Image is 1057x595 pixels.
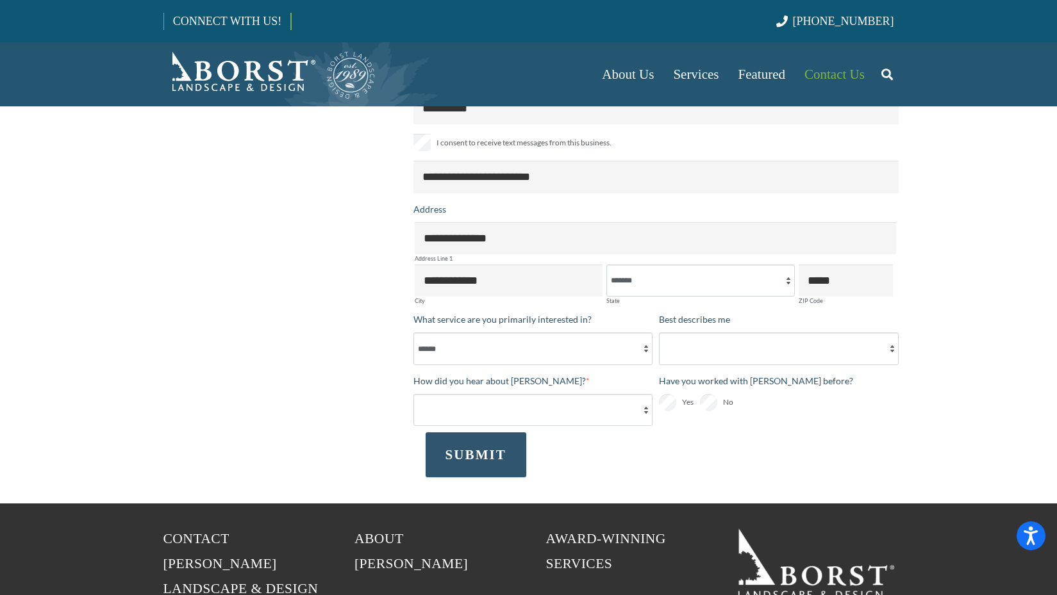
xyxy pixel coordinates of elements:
[602,67,654,82] span: About Us
[799,298,893,304] label: ZIP Code
[437,135,612,151] span: I consent to receive text messages from this business.
[415,256,896,261] label: Address Line 1
[546,531,666,571] span: Award-Winning Services
[723,395,733,410] span: No
[606,298,795,304] label: State
[663,42,728,106] a: Services
[776,15,894,28] a: [PHONE_NUMBER]
[413,394,653,426] select: How did you hear about [PERSON_NAME]?*
[163,49,376,100] a: Borst-Logo
[413,375,586,386] span: How did you hear about [PERSON_NAME]?
[804,67,865,82] span: Contact Us
[700,394,717,411] input: No
[426,432,526,477] button: SUBMIT
[795,42,874,106] a: Contact Us
[592,42,663,106] a: About Us
[415,298,603,304] label: City
[729,42,795,106] a: Featured
[793,15,894,28] span: [PHONE_NUMBER]
[413,204,446,215] span: Address
[659,375,853,386] span: Have you worked with [PERSON_NAME] before?
[659,332,899,364] select: Best describes me
[659,314,730,325] span: Best describes me
[413,314,592,325] span: What service are you primarily interested in?
[738,67,785,82] span: Featured
[354,531,468,571] span: About [PERSON_NAME]
[164,6,290,37] a: CONNECT WITH US!
[413,134,431,151] input: I consent to receive text messages from this business.
[659,394,676,411] input: Yes
[874,58,900,90] a: Search
[413,332,653,364] select: What service are you primarily interested in?
[673,67,719,82] span: Services
[682,395,694,410] span: Yes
